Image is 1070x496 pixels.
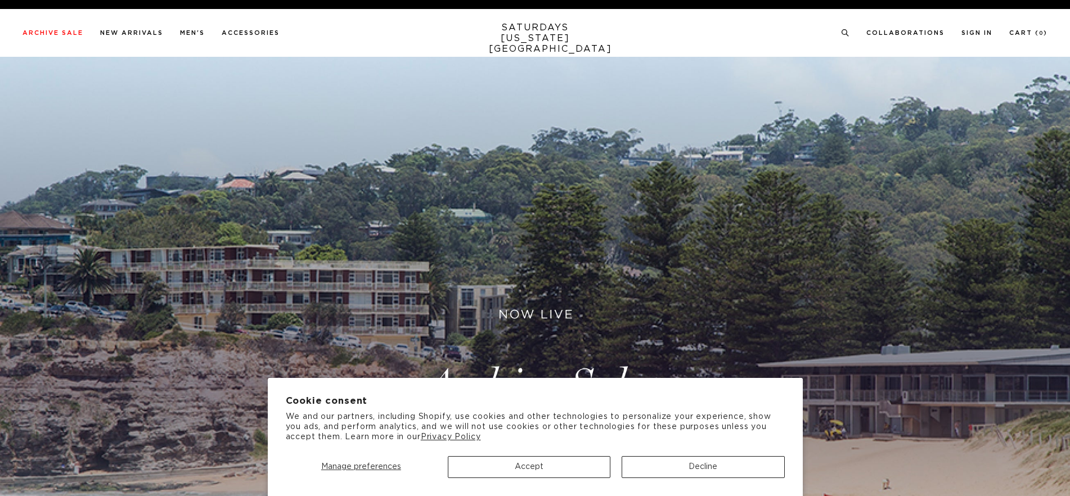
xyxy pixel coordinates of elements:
[622,456,784,478] button: Decline
[421,433,481,441] a: Privacy Policy
[866,30,945,36] a: Collaborations
[23,30,83,36] a: Archive Sale
[286,412,785,443] p: We and our partners, including Shopify, use cookies and other technologies to personalize your ex...
[961,30,992,36] a: Sign In
[321,463,401,471] span: Manage preferences
[180,30,205,36] a: Men's
[1039,31,1044,36] small: 0
[1009,30,1047,36] a: Cart (0)
[100,30,163,36] a: New Arrivals
[448,456,610,478] button: Accept
[489,22,582,55] a: SATURDAYS[US_STATE][GEOGRAPHIC_DATA]
[285,456,437,478] button: Manage preferences
[222,30,280,36] a: Accessories
[286,396,785,407] h2: Cookie consent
